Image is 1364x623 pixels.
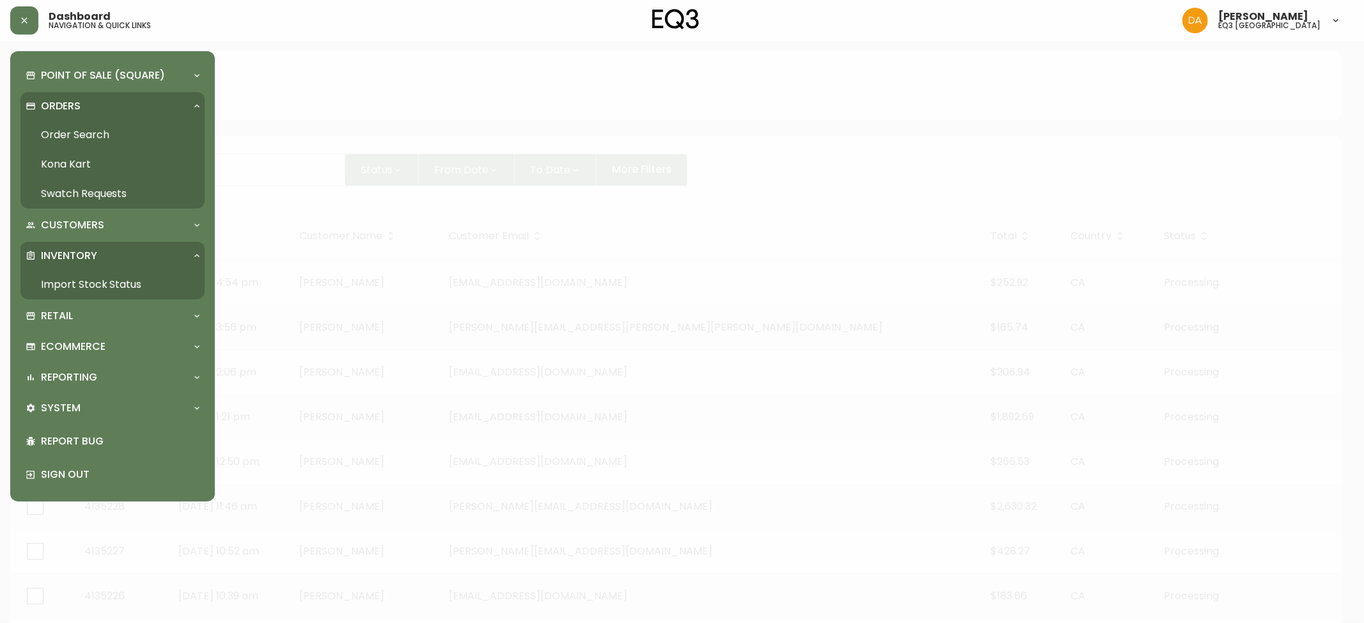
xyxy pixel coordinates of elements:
div: Reporting [20,363,205,391]
img: logo [652,9,700,29]
h5: navigation & quick links [49,22,151,29]
p: Point of Sale (Square) [41,68,165,83]
h5: eq3 [GEOGRAPHIC_DATA] [1218,22,1321,29]
div: Orders [20,92,205,120]
p: Inventory [41,249,97,263]
p: Reporting [41,370,97,384]
div: Sign Out [20,458,205,491]
p: System [41,401,81,415]
p: Report Bug [41,434,200,448]
a: Kona Kart [20,150,205,179]
span: [PERSON_NAME] [1218,12,1308,22]
div: Ecommerce [20,333,205,361]
img: dd1a7e8db21a0ac8adbf82b84ca05374 [1182,8,1208,33]
span: Dashboard [49,12,111,22]
div: Point of Sale (Square) [20,61,205,90]
a: Order Search [20,120,205,150]
div: Retail [20,302,205,330]
p: Orders [41,99,81,113]
div: Inventory [20,242,205,270]
div: Customers [20,211,205,239]
p: Customers [41,218,104,232]
a: Swatch Requests [20,179,205,209]
p: Ecommerce [41,340,106,354]
p: Retail [41,309,73,323]
div: System [20,394,205,422]
div: Report Bug [20,425,205,458]
a: Import Stock Status [20,270,205,299]
p: Sign Out [41,468,200,482]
